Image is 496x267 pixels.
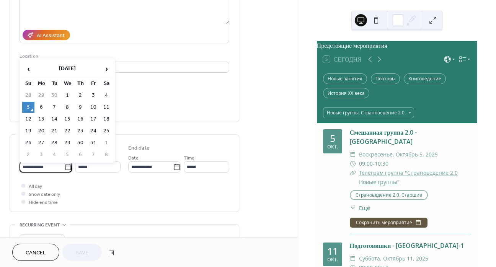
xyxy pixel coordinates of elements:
a: Подготовишки - [GEOGRAPHIC_DATA]-1 [350,241,464,250]
td: 13 [35,114,47,125]
td: 22 [61,125,73,137]
span: Recurring event [20,221,60,229]
div: 5 [330,133,335,143]
th: Mo [35,78,47,89]
td: 17 [87,114,100,125]
td: 2 [74,90,86,101]
span: ‹ [23,61,34,77]
td: 8 [100,149,113,160]
td: 8 [61,102,73,113]
th: Tu [48,78,60,89]
td: 29 [35,90,47,101]
td: 6 [74,149,86,160]
td: 25 [100,125,113,137]
th: Su [22,78,34,89]
td: 28 [22,90,34,101]
span: All day [29,182,42,190]
button: Сохранить мероприятие [350,218,427,228]
div: Location [20,52,228,60]
td: 11 [100,102,113,113]
td: 14 [48,114,60,125]
td: 30 [74,137,86,148]
td: 24 [87,125,100,137]
span: воскресенье, октябрь 5, 2025 [359,150,438,159]
a: Телеграм группа "Страноведение 2.0 Новые группы" [359,169,458,186]
td: 16 [74,114,86,125]
td: 31 [87,137,100,148]
span: 09:00 [359,159,373,168]
div: Новые занятия [323,73,367,84]
div: ​ [350,168,356,177]
span: Cancel [26,249,46,257]
td: 3 [35,149,47,160]
td: 7 [87,149,100,160]
div: окт. [327,145,338,150]
td: 19 [22,125,34,137]
td: 29 [61,137,73,148]
td: 1 [61,90,73,101]
td: 5 [61,149,73,160]
span: Hide end time [29,199,58,207]
td: 6 [35,102,47,113]
span: суббота, октябрь 11, 2025 [359,254,428,263]
th: Sa [100,78,113,89]
div: 11 [327,246,338,256]
td: 4 [100,90,113,101]
div: История XX века [323,88,369,99]
th: Fr [87,78,100,89]
button: ​Ещё [350,204,370,212]
span: - [373,159,375,168]
div: окт. [327,257,338,262]
td: 21 [48,125,60,137]
td: 4 [48,149,60,160]
div: End date [128,144,150,152]
td: 12 [22,114,34,125]
div: ​ [350,204,356,212]
th: We [61,78,73,89]
span: 10:30 [375,159,388,168]
td: 2 [22,149,34,160]
a: Смешанная группа 2.0 - [GEOGRAPHIC_DATA] [350,128,417,146]
button: Cancel [12,244,59,261]
div: ​ [350,159,356,168]
th: [DATE] [35,61,100,77]
span: Time [184,154,194,162]
td: 7 [48,102,60,113]
td: 15 [61,114,73,125]
td: 5 [22,102,34,113]
div: Предстоящие мероприятия [317,41,477,50]
span: Show date only [29,190,60,199]
td: 9 [74,102,86,113]
td: 18 [100,114,113,125]
td: 1 [100,137,113,148]
td: 26 [22,137,34,148]
span: Do not repeat [23,236,51,245]
td: 3 [87,90,100,101]
div: AI Assistant [37,32,65,40]
span: › [101,61,112,77]
span: Ещё [359,204,370,212]
td: 28 [48,137,60,148]
span: Date [128,154,139,162]
td: 10 [87,102,100,113]
td: 23 [74,125,86,137]
td: 20 [35,125,47,137]
div: Книговедение [404,73,446,84]
td: 27 [35,137,47,148]
div: ​ [350,150,356,159]
div: ​ [350,254,356,263]
div: Повторы [371,73,400,84]
th: Th [74,78,86,89]
button: AI Assistant [23,30,70,40]
td: 30 [48,90,60,101]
